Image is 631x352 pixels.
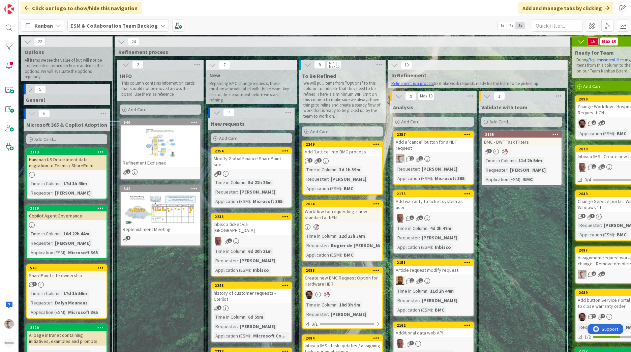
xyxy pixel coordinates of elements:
div: 2151 [394,260,473,266]
span: General [26,96,45,103]
div: 2119Copilot Agent Governance [27,205,107,220]
div: 11d 2h 44m [428,287,455,295]
span: : [328,242,329,249]
div: Requester [214,188,237,196]
span: 1 [419,215,423,220]
div: Microsoft 365 [66,309,99,316]
span: : [237,188,238,196]
div: Refinement Explained [121,158,200,167]
span: 1 [410,278,414,283]
div: Application (ESM) [214,266,250,274]
span: 0/4 [584,176,591,183]
img: DM [396,276,404,285]
div: 540Refinement Explained [121,119,200,167]
div: 3d 1h 39m [337,166,362,173]
div: 2151Article request modify request [394,260,473,274]
span: 1 [487,149,492,153]
div: Time in Column [214,313,245,321]
div: 2120AI page intranet containing initiatives, examples and prompts [27,325,107,346]
span: Add Card... [128,107,150,113]
div: 2248history of customer requests - CoPilot [212,283,291,303]
p: All items we see the value of but will not be implemented immediately are added in the options. W... [25,58,104,80]
span: : [427,225,428,232]
span: Kanban [34,22,53,30]
div: 2120 [27,325,107,331]
div: 2257Add a 'cancel' button for a NDT request [394,131,473,152]
img: Rd [4,319,14,329]
span: : [245,313,246,321]
span: : [341,251,342,259]
div: 2162 [394,322,473,328]
span: Options [25,49,104,55]
div: Huisman US Department data migration to Teams / SharePoint [27,155,107,170]
div: 2088 [306,268,382,273]
span: : [419,297,420,304]
span: To Be Refined [302,72,336,79]
div: [PERSON_NAME] [508,166,547,174]
div: Create new BMC Request Option for Hardware HBR [303,273,382,288]
div: Modify Global Finance SharePoint site [212,154,291,169]
div: 542Replenishment Meeting [121,186,200,234]
div: 2238Inbisco ticket via [GEOGRAPHIC_DATA] [212,214,291,235]
div: 2088 [303,267,382,273]
div: Inbisco [433,243,453,251]
p: Regarding BMC change requests, these must now be validated with the relevant key user of the depa... [209,81,289,103]
span: Add Card... [489,119,511,125]
div: [PERSON_NAME] [420,297,459,304]
span: 1x [498,22,507,29]
div: 2254 [215,149,291,153]
div: BMC [433,306,446,314]
div: 11d 2h 54m [517,157,544,164]
span: 24 [128,38,139,46]
div: Add 'Lattice' into BMC process [303,147,382,156]
div: Time in Column [29,180,61,187]
div: 6d 59m [246,313,265,321]
a: Refinement is a process [391,81,434,86]
span: 1 [217,305,221,310]
div: 2248 [212,283,291,289]
img: HB [214,237,222,245]
div: Requester [29,189,52,197]
img: HB [578,163,587,172]
div: 2014 [303,201,382,207]
span: : [432,243,433,251]
span: 1 [601,164,605,169]
div: 2175 [397,192,473,196]
div: 4d 2h 47m [428,225,453,232]
div: 2257 [394,131,473,138]
img: Rd [578,270,587,279]
span: : [516,157,517,164]
div: 2165BMC - BWF Task Filters [482,131,562,146]
img: HB [396,214,404,223]
span: : [427,287,428,295]
span: : [419,165,420,173]
div: 549SharePoint site ownership [27,265,107,280]
span: 2 [601,314,605,318]
div: Time in Column [29,230,61,237]
span: Add Card... [219,135,241,141]
img: AC [305,290,313,299]
div: Application (ESM) [484,176,520,183]
img: AC [578,313,587,321]
span: 2 [592,314,596,318]
span: : [520,176,521,183]
span: 1 [32,282,37,286]
div: HB [212,237,291,245]
span: 1 [126,236,130,240]
div: Time in Column [396,287,427,295]
div: Microsoft 365 [251,198,284,205]
div: Application (ESM) [396,175,432,182]
div: Min 3 [329,61,337,65]
span: : [432,175,433,182]
span: 1 [217,171,221,175]
div: Time in Column [305,166,336,173]
div: 2014 [306,202,382,206]
span: : [336,166,337,173]
span: 7 [223,109,235,117]
div: 2162Additional data web API [394,322,473,337]
div: 2165 [485,132,562,137]
span: 2 [410,156,414,160]
div: 2248 [215,283,291,288]
span: : [65,309,66,316]
div: 2113 [30,150,107,154]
